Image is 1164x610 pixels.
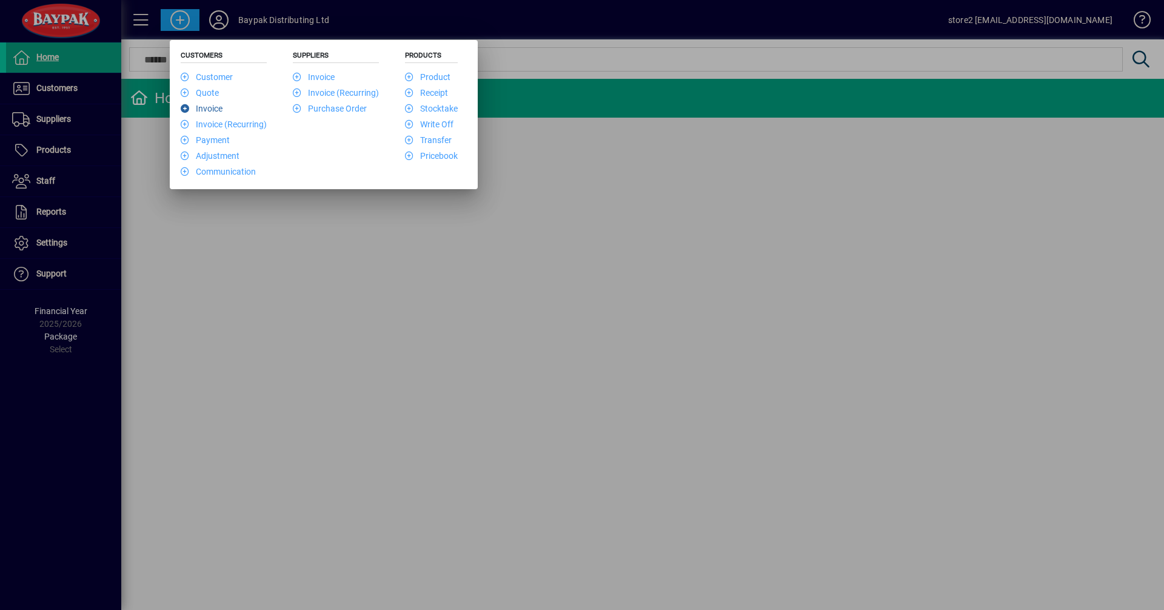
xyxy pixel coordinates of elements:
h5: Products [405,51,458,63]
a: Invoice (Recurring) [293,88,379,98]
a: Purchase Order [293,104,367,113]
a: Quote [181,88,219,98]
a: Product [405,72,450,82]
a: Invoice [181,104,222,113]
a: Write Off [405,119,453,129]
h5: Suppliers [293,51,379,63]
a: Invoice (Recurring) [181,119,267,129]
a: Stocktake [405,104,458,113]
h5: Customers [181,51,267,63]
a: Payment [181,135,230,145]
a: Communication [181,167,256,176]
a: Customer [181,72,233,82]
a: Invoice [293,72,335,82]
a: Pricebook [405,151,458,161]
a: Transfer [405,135,452,145]
a: Receipt [405,88,448,98]
a: Adjustment [181,151,239,161]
